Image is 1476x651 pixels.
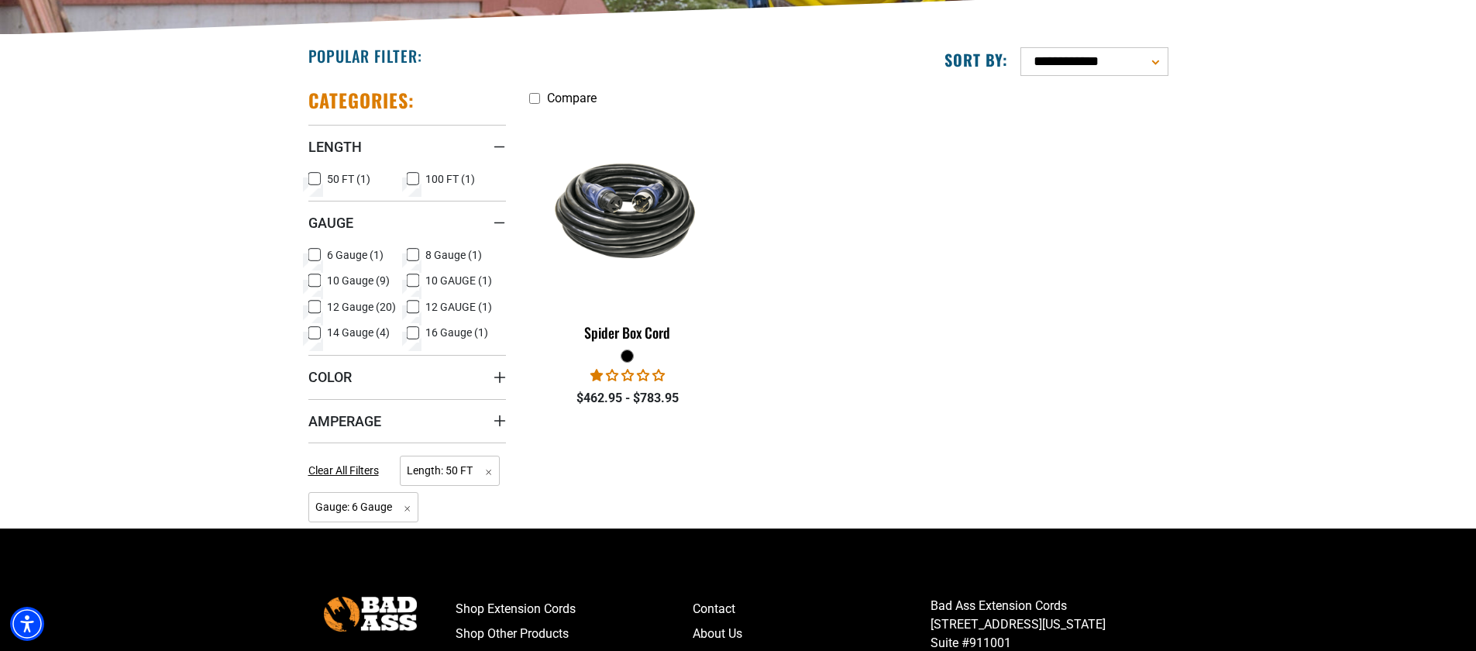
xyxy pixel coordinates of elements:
[308,214,353,232] span: Gauge
[425,327,488,338] span: 16 Gauge (1)
[308,125,506,168] summary: Length
[308,492,419,522] span: Gauge: 6 Gauge
[456,622,693,646] a: Shop Other Products
[327,250,384,260] span: 6 Gauge (1)
[308,355,506,398] summary: Color
[327,174,370,184] span: 50 FT (1)
[308,368,352,386] span: Color
[327,327,390,338] span: 14 Gauge (4)
[456,597,693,622] a: Shop Extension Cords
[10,607,44,641] div: Accessibility Menu
[308,463,385,479] a: Clear All Filters
[400,456,500,486] span: Length: 50 FT
[425,301,492,312] span: 12 GAUGE (1)
[693,597,931,622] a: Contact
[308,201,506,244] summary: Gauge
[529,113,727,349] a: black Spider Box Cord
[308,412,381,430] span: Amperage
[425,275,492,286] span: 10 GAUGE (1)
[425,250,482,260] span: 8 Gauge (1)
[327,275,390,286] span: 10 Gauge (9)
[324,597,417,632] img: Bad Ass Extension Cords
[547,91,597,105] span: Compare
[529,389,727,408] div: $462.95 - $783.95
[693,622,931,646] a: About Us
[425,174,475,184] span: 100 FT (1)
[308,464,379,477] span: Clear All Filters
[327,301,396,312] span: 12 Gauge (20)
[308,399,506,443] summary: Amperage
[308,46,422,66] h2: Popular Filter:
[308,499,419,514] a: Gauge: 6 Gauge
[400,463,500,477] a: Length: 50 FT
[590,368,665,383] span: 1.00 stars
[530,150,725,270] img: black
[529,325,727,339] div: Spider Box Cord
[308,88,415,112] h2: Categories:
[944,50,1008,70] label: Sort by:
[308,138,362,156] span: Length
